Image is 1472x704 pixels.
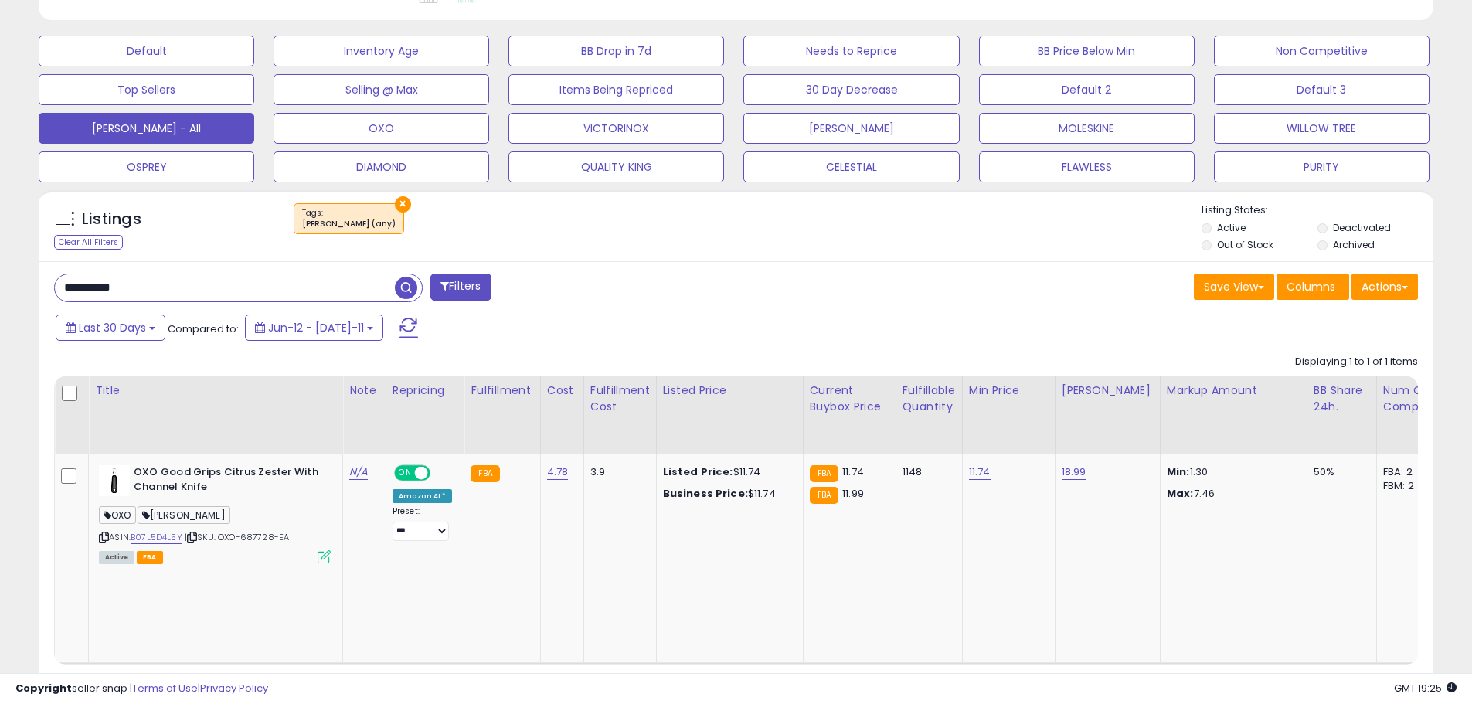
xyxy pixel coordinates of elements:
[393,506,453,541] div: Preset:
[1167,465,1295,479] p: 1.30
[39,151,254,182] button: OSPREY
[268,320,364,335] span: Jun-12 - [DATE]-11
[547,383,577,399] div: Cost
[663,464,733,479] b: Listed Price:
[138,506,230,524] span: [PERSON_NAME]
[903,465,950,479] div: 1148
[15,681,72,695] strong: Copyright
[842,464,864,479] span: 11.74
[99,465,130,496] img: 31hLwb5RAmL._SL40_.jpg
[663,486,748,501] b: Business Price:
[471,383,533,399] div: Fulfillment
[903,383,956,415] div: Fulfillable Quantity
[1214,151,1430,182] button: PURITY
[1394,681,1457,695] span: 2025-08-11 19:25 GMT
[979,74,1195,105] button: Default 2
[743,151,959,182] button: CELESTIAL
[54,235,123,250] div: Clear All Filters
[810,487,838,504] small: FBA
[547,464,569,480] a: 4.78
[1351,274,1418,300] button: Actions
[508,151,724,182] button: QUALITY KING
[842,486,864,501] span: 11.99
[663,383,797,399] div: Listed Price
[428,467,453,480] span: OFF
[1167,486,1194,501] strong: Max:
[302,207,396,230] span: Tags :
[1217,221,1246,234] label: Active
[393,383,458,399] div: Repricing
[1167,487,1295,501] p: 7.46
[1287,279,1335,294] span: Columns
[185,531,289,543] span: | SKU: OXO-687728-EA
[471,465,499,482] small: FBA
[1062,464,1086,480] a: 18.99
[393,489,453,503] div: Amazon AI *
[508,74,724,105] button: Items Being Repriced
[39,113,254,144] button: [PERSON_NAME] - All
[1194,274,1274,300] button: Save View
[663,487,791,501] div: $11.74
[99,551,134,564] span: All listings currently available for purchase on Amazon
[396,467,415,480] span: ON
[1217,238,1273,251] label: Out of Stock
[95,383,336,399] div: Title
[1214,36,1430,66] button: Non Competitive
[302,219,396,230] div: [PERSON_NAME] (any)
[1167,464,1190,479] strong: Min:
[743,113,959,144] button: [PERSON_NAME]
[743,36,959,66] button: Needs to Reprice
[979,36,1195,66] button: BB Price Below Min
[590,383,650,415] div: Fulfillment Cost
[39,36,254,66] button: Default
[274,151,489,182] button: DIAMOND
[349,383,379,399] div: Note
[743,74,959,105] button: 30 Day Decrease
[969,464,991,480] a: 11.74
[1214,74,1430,105] button: Default 3
[1214,113,1430,144] button: WILLOW TREE
[430,274,491,301] button: Filters
[15,682,268,696] div: seller snap | |
[82,209,141,230] h5: Listings
[1277,274,1349,300] button: Columns
[1167,383,1300,399] div: Markup Amount
[1383,383,1440,415] div: Num of Comp.
[979,113,1195,144] button: MOLESKINE
[1383,465,1434,479] div: FBA: 2
[1314,383,1370,415] div: BB Share 24h.
[395,196,411,213] button: ×
[99,465,331,562] div: ASIN:
[1062,383,1154,399] div: [PERSON_NAME]
[663,465,791,479] div: $11.74
[508,113,724,144] button: VICTORINOX
[508,36,724,66] button: BB Drop in 7d
[1333,238,1375,251] label: Archived
[131,531,182,544] a: B07L5D4L5Y
[132,681,198,695] a: Terms of Use
[245,315,383,341] button: Jun-12 - [DATE]-11
[134,465,321,498] b: OXO Good Grips Citrus Zester With Channel Knife
[1333,221,1391,234] label: Deactivated
[979,151,1195,182] button: FLAWLESS
[1202,203,1433,218] p: Listing States:
[274,36,489,66] button: Inventory Age
[274,113,489,144] button: OXO
[1383,479,1434,493] div: FBM: 2
[1295,355,1418,369] div: Displaying 1 to 1 of 1 items
[969,383,1049,399] div: Min Price
[1314,465,1365,479] div: 50%
[810,383,889,415] div: Current Buybox Price
[168,321,239,336] span: Compared to:
[99,506,136,524] span: OXO
[200,681,268,695] a: Privacy Policy
[56,315,165,341] button: Last 30 Days
[137,551,163,564] span: FBA
[349,464,368,480] a: N/A
[590,465,644,479] div: 3.9
[810,465,838,482] small: FBA
[39,74,254,105] button: Top Sellers
[274,74,489,105] button: Selling @ Max
[79,320,146,335] span: Last 30 Days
